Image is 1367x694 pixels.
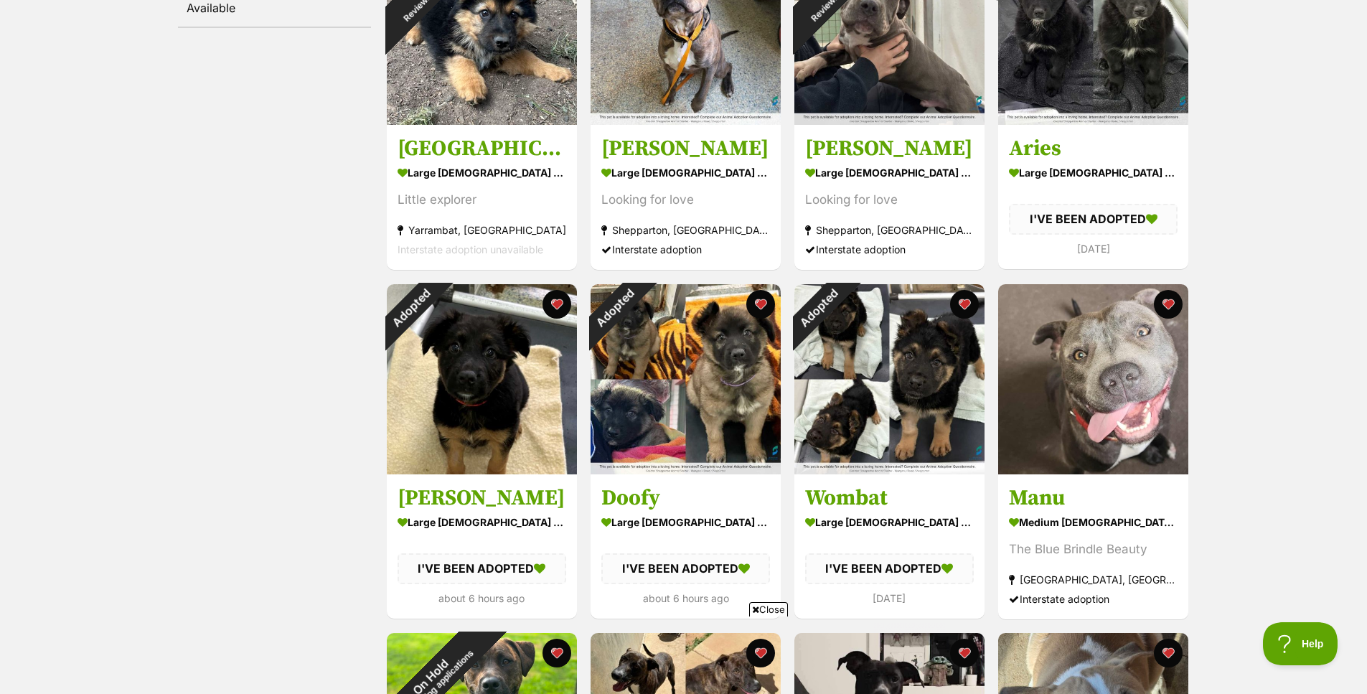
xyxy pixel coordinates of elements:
a: [GEOGRAPHIC_DATA] large [DEMOGRAPHIC_DATA] Dog Little explorer Yarrambat, [GEOGRAPHIC_DATA] Inter... [387,125,577,271]
button: favourite [950,639,979,667]
a: Adopted [998,113,1188,128]
div: medium [DEMOGRAPHIC_DATA] Dog [1009,512,1178,533]
h3: [PERSON_NAME] [805,136,974,163]
a: Aries large [DEMOGRAPHIC_DATA] Dog I'VE BEEN ADOPTED [DATE] favourite [998,125,1188,269]
h3: [GEOGRAPHIC_DATA] [398,136,566,163]
div: I'VE BEEN ADOPTED [601,553,770,583]
div: Shepparton, [GEOGRAPHIC_DATA] [601,221,770,240]
h3: Aries [1009,136,1178,163]
div: I'VE BEEN ADOPTED [805,553,974,583]
a: [PERSON_NAME] large [DEMOGRAPHIC_DATA] Dog Looking for love Shepparton, [GEOGRAPHIC_DATA] Interst... [591,125,781,271]
div: [DATE] [805,588,974,607]
a: Wombat large [DEMOGRAPHIC_DATA] Dog I'VE BEEN ADOPTED [DATE] favourite [794,474,985,618]
img: Miley [387,284,577,474]
a: On HoldReviewing applications [387,113,577,128]
div: Interstate adoption [601,240,770,260]
div: large [DEMOGRAPHIC_DATA] Dog [601,163,770,184]
div: Interstate adoption [805,240,974,260]
a: Adopted [387,463,577,477]
h3: [PERSON_NAME] [601,136,770,163]
div: [GEOGRAPHIC_DATA], [GEOGRAPHIC_DATA] [1009,570,1178,589]
div: large [DEMOGRAPHIC_DATA] Dog [398,163,566,184]
div: I'VE BEEN ADOPTED [398,553,566,583]
div: about 6 hours ago [398,588,566,607]
span: Close [749,602,788,616]
h3: Manu [1009,484,1178,512]
div: large [DEMOGRAPHIC_DATA] Dog [398,512,566,533]
img: Doofy [591,284,781,474]
div: Yarrambat, [GEOGRAPHIC_DATA] [398,221,566,240]
div: large [DEMOGRAPHIC_DATA] Dog [805,163,974,184]
div: Interstate adoption [1009,589,1178,609]
div: Looking for love [601,191,770,210]
div: Adopted [775,266,860,351]
button: favourite [950,290,979,319]
img: Manu [998,284,1188,474]
h3: Doofy [601,484,770,512]
a: Adopted [794,463,985,477]
div: large [DEMOGRAPHIC_DATA] Dog [1009,163,1178,184]
button: favourite [1154,639,1183,667]
a: On HoldReviewing applications [794,113,985,128]
iframe: Advertisement [423,622,945,687]
div: [DATE] [1009,239,1178,258]
div: The Blue Brindle Beauty [1009,540,1178,559]
img: Wombat [794,284,985,474]
a: [PERSON_NAME] large [DEMOGRAPHIC_DATA] Dog I'VE BEEN ADOPTED about 6 hours ago favourite [387,474,577,618]
h3: [PERSON_NAME] [398,484,566,512]
iframe: Help Scout Beacon - Open [1263,622,1338,665]
div: Adopted [571,266,657,351]
div: about 6 hours ago [601,588,770,607]
div: I'VE BEEN ADOPTED [1009,205,1178,235]
div: Shepparton, [GEOGRAPHIC_DATA] [805,221,974,240]
h3: Wombat [805,484,974,512]
a: [PERSON_NAME] large [DEMOGRAPHIC_DATA] Dog Looking for love Shepparton, [GEOGRAPHIC_DATA] Interst... [794,125,985,271]
a: Doofy large [DEMOGRAPHIC_DATA] Dog I'VE BEEN ADOPTED about 6 hours ago favourite [591,474,781,618]
button: favourite [746,290,775,319]
div: large [DEMOGRAPHIC_DATA] Dog [601,512,770,533]
span: Interstate adoption unavailable [398,244,543,256]
button: favourite [542,290,571,319]
a: Manu medium [DEMOGRAPHIC_DATA] Dog The Blue Brindle Beauty [GEOGRAPHIC_DATA], [GEOGRAPHIC_DATA] I... [998,474,1188,619]
div: large [DEMOGRAPHIC_DATA] Dog [805,512,974,533]
div: Looking for love [805,191,974,210]
a: Adopted [591,463,781,477]
div: Little explorer [398,191,566,210]
button: favourite [1154,290,1183,319]
div: Adopted [367,266,453,351]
